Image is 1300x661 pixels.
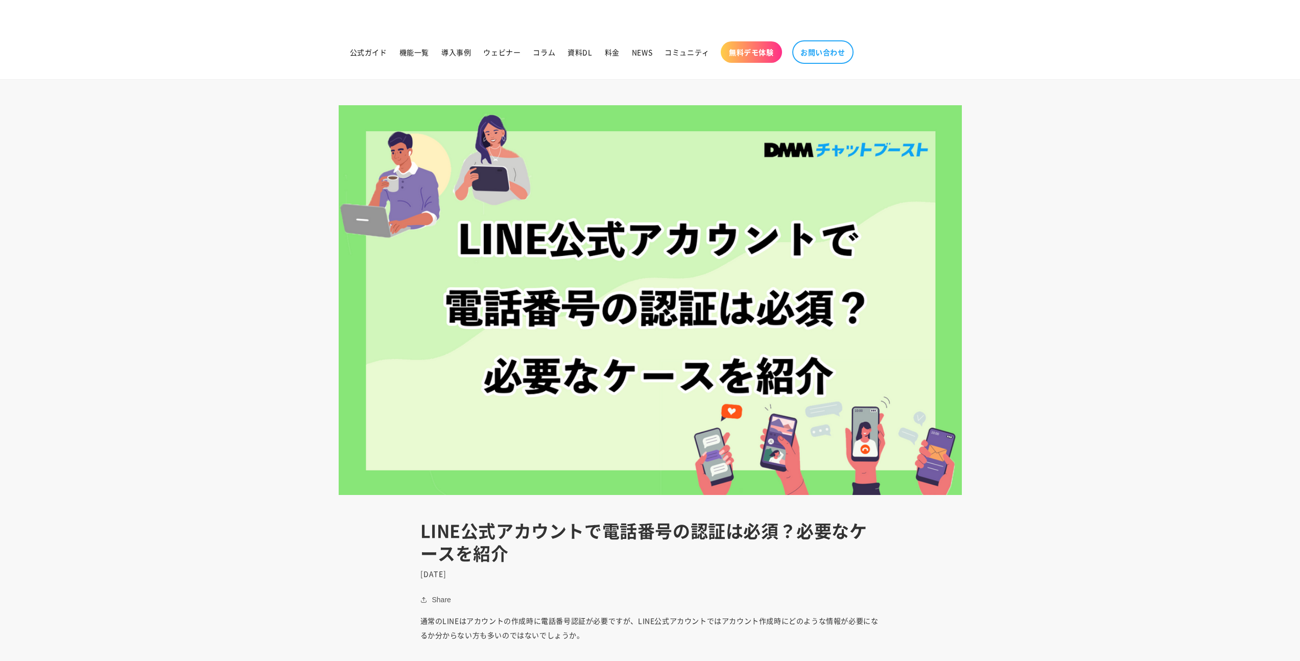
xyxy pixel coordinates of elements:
[632,48,652,57] span: NEWS
[800,48,845,57] span: お問い合わせ
[599,41,626,63] a: 料金
[344,41,393,63] a: 公式ガイド
[399,48,429,57] span: 機能一覧
[721,41,782,63] a: 無料デモ体験
[393,41,435,63] a: 機能一覧
[483,48,521,57] span: ウェビナー
[420,594,454,606] button: Share
[729,48,774,57] span: 無料デモ体験
[658,41,716,63] a: コミュニティ
[435,41,477,63] a: 導入事例
[527,41,561,63] a: コラム
[420,569,447,579] time: [DATE]
[561,41,598,63] a: 資料DL
[420,616,879,640] span: 通常のLINEはアカウントの作成時に電話番号認証が必要ですが、LINE公式アカウントではアカウント作成時にどのような情報が必要になるか分からない方も多いのではないでしょうか。
[626,41,658,63] a: NEWS
[605,48,620,57] span: 料金
[533,48,555,57] span: コラム
[339,105,962,495] img: LINE公式アカウントで電話番号認証が必要なケースを紹介
[350,48,387,57] span: 公式ガイド
[792,40,854,64] a: お問い合わせ
[420,520,880,564] h1: LINE公式アカウントで電話番号の認証は必須？必要なケースを紹介
[441,48,471,57] span: 導入事例
[665,48,710,57] span: コミュニティ
[477,41,527,63] a: ウェビナー
[568,48,592,57] span: 資料DL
